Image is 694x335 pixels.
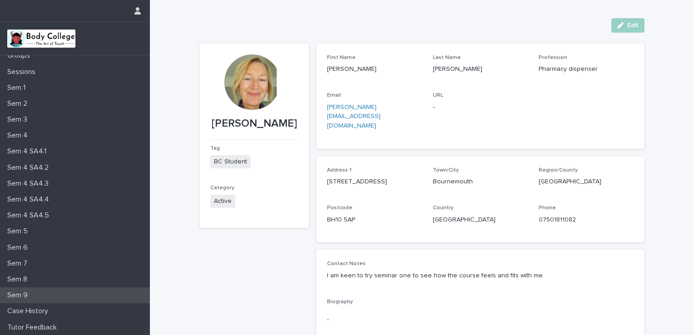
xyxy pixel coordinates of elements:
[627,22,639,29] span: Edit
[327,64,422,74] p: [PERSON_NAME]
[433,167,459,173] span: Town/City
[433,205,453,211] span: Country
[4,147,54,156] p: Sem 4 SA4.1
[4,84,33,92] p: Sem 1
[327,271,634,281] p: I am keen to try seminar one to see how the course feels and fits with me.
[327,205,352,211] span: Postcode
[4,195,56,204] p: Sem 4 SA4.4
[539,55,567,60] span: Profession
[4,275,35,284] p: Sem 8
[539,64,634,74] p: Pharmacy dispenser
[4,51,37,60] p: Groups
[327,167,352,173] span: Address 1
[4,323,64,332] p: Tutor Feedback
[210,117,298,130] p: [PERSON_NAME]
[4,179,56,188] p: Sem 4 SA4.3
[4,291,35,300] p: Sem 9
[433,64,528,74] p: [PERSON_NAME]
[4,211,56,220] p: Sem 4 SA4.5
[433,177,528,187] p: Bournemouth
[210,185,234,191] span: Category
[433,93,443,98] span: URL
[210,195,235,208] span: Active
[4,227,35,236] p: Sem 5
[433,103,528,112] p: -
[327,315,634,325] p: -
[327,55,356,60] span: First Name
[7,30,75,48] img: xvtzy2PTuGgGH0xbwGb2
[433,55,461,60] span: Last Name
[611,18,644,33] button: Edit
[327,299,353,305] span: Biography
[4,115,35,124] p: Sem 3
[4,259,35,268] p: Sem 7
[433,215,528,225] p: [GEOGRAPHIC_DATA]
[210,146,220,151] span: Tag
[327,93,341,98] span: Email
[4,243,35,252] p: Sem 6
[327,261,366,266] span: Contact Notes
[4,307,55,315] p: Case History
[539,205,556,211] span: Phone
[4,68,43,76] p: Sessions
[4,163,56,172] p: Sem 4 SA4.2
[539,167,578,173] span: Region/County
[210,155,251,168] span: BC Student
[327,104,381,129] a: [PERSON_NAME][EMAIL_ADDRESS][DOMAIN_NAME]
[327,215,422,225] p: BH10 5AP
[4,131,35,140] p: Sem 4
[327,177,422,187] p: [STREET_ADDRESS]
[539,177,634,187] p: [GEOGRAPHIC_DATA]
[4,99,35,108] p: Sem 2
[539,217,576,223] a: 07501811082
